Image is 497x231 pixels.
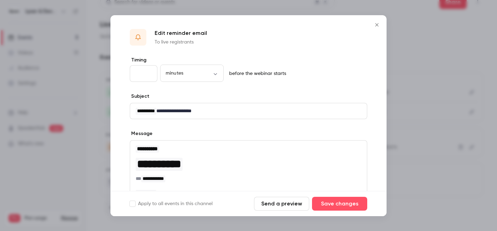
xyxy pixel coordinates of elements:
label: Apply to all events in this channel [130,200,213,207]
button: Send a preview [254,197,309,211]
div: editor [130,103,367,119]
label: Message [130,130,153,137]
button: Close [370,18,384,32]
p: Edit reminder email [155,29,207,37]
div: editor [130,141,367,201]
button: Save changes [312,197,367,211]
label: Timing [130,57,367,64]
div: minutes [160,70,224,77]
p: before the webinar starts [226,70,286,77]
p: To live registrants [155,39,207,46]
label: Subject [130,93,149,100]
